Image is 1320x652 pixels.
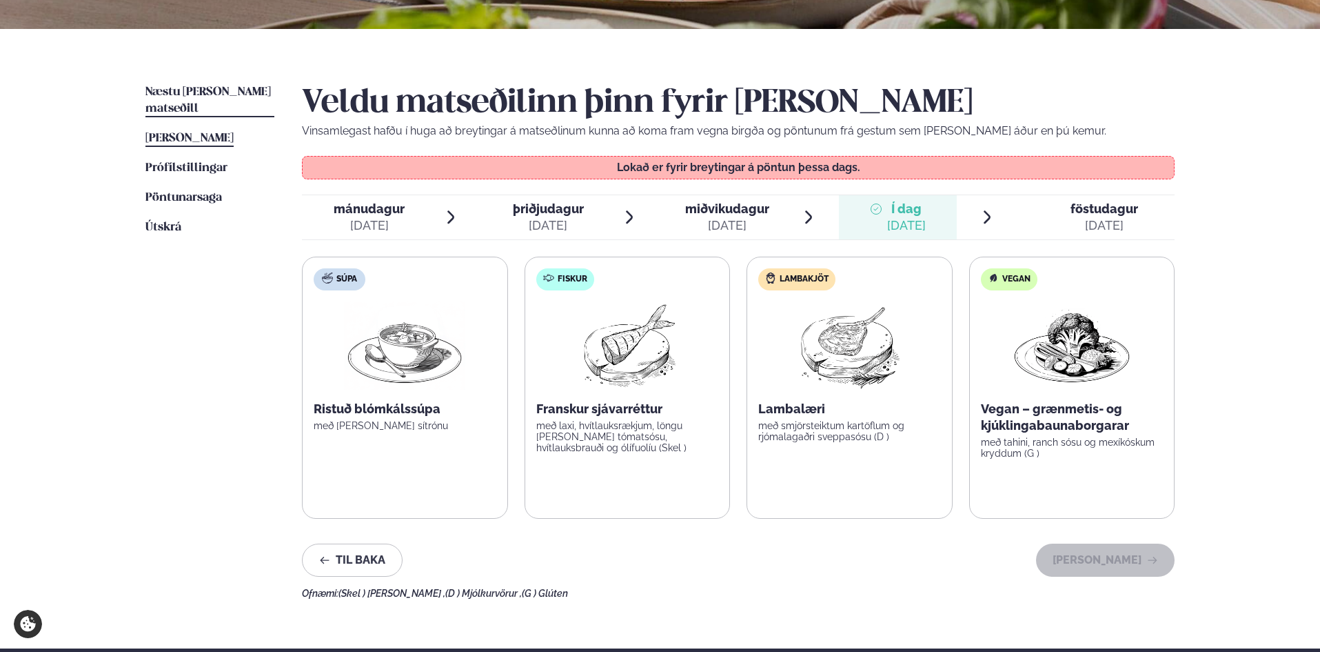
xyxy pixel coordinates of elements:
[1070,217,1138,234] div: [DATE]
[145,86,271,115] span: Næstu [PERSON_NAME] matseðill
[981,401,1164,434] p: Vegan – grænmetis- og kjúklingabaunaborgarar
[316,162,1161,173] p: Lokað er fyrir breytingar á pöntun þessa dags.
[513,201,584,216] span: þriðjudagur
[981,437,1164,459] p: með tahini, ranch sósu og mexíkóskum kryddum (G )
[338,588,445,599] span: (Skel ) [PERSON_NAME] ,
[14,610,42,638] a: Cookie settings
[145,221,181,233] span: Útskrá
[145,219,181,236] a: Útskrá
[536,401,719,417] p: Franskur sjávarréttur
[887,217,926,234] div: [DATE]
[513,217,584,234] div: [DATE]
[522,588,568,599] span: (G ) Glúten
[536,420,719,453] p: með laxi, hvítlauksrækjum, löngu [PERSON_NAME] tómatsósu, hvítlauksbrauði og ólífuolíu (Skel )
[302,84,1175,123] h2: Veldu matseðilinn þinn fyrir [PERSON_NAME]
[302,588,1175,599] div: Ofnæmi:
[789,302,911,390] img: Lamb-Meat.png
[1070,201,1138,216] span: föstudagur
[336,274,357,285] span: Súpa
[322,273,333,284] img: soup.svg
[685,201,769,216] span: miðvikudagur
[145,160,227,177] a: Prófílstillingar
[145,130,234,147] a: [PERSON_NAME]
[145,162,227,174] span: Prófílstillingar
[302,544,403,577] button: Til baka
[566,302,688,390] img: Fish.png
[765,273,776,284] img: Lamb.svg
[558,274,587,285] span: Fiskur
[314,401,496,417] p: Ristuð blómkálssúpa
[758,401,941,417] p: Lambalæri
[314,420,496,431] p: með [PERSON_NAME] sítrónu
[758,420,941,442] p: með smjörsteiktum kartöflum og rjómalagaðri sveppasósu (D )
[302,123,1175,139] p: Vinsamlegast hafðu í huga að breytingar á matseðlinum kunna að koma fram vegna birgða og pöntunum...
[145,192,222,204] span: Pöntunarsaga
[334,217,405,234] div: [DATE]
[145,132,234,144] span: [PERSON_NAME]
[543,273,554,284] img: fish.svg
[344,302,465,390] img: Soup.png
[1036,544,1175,577] button: [PERSON_NAME]
[145,190,222,206] a: Pöntunarsaga
[445,588,522,599] span: (D ) Mjólkurvörur ,
[887,201,926,217] span: Í dag
[1011,302,1133,390] img: Vegan.png
[1002,274,1030,285] span: Vegan
[334,201,405,216] span: mánudagur
[145,84,274,117] a: Næstu [PERSON_NAME] matseðill
[685,217,769,234] div: [DATE]
[780,274,829,285] span: Lambakjöt
[988,273,999,284] img: Vegan.svg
